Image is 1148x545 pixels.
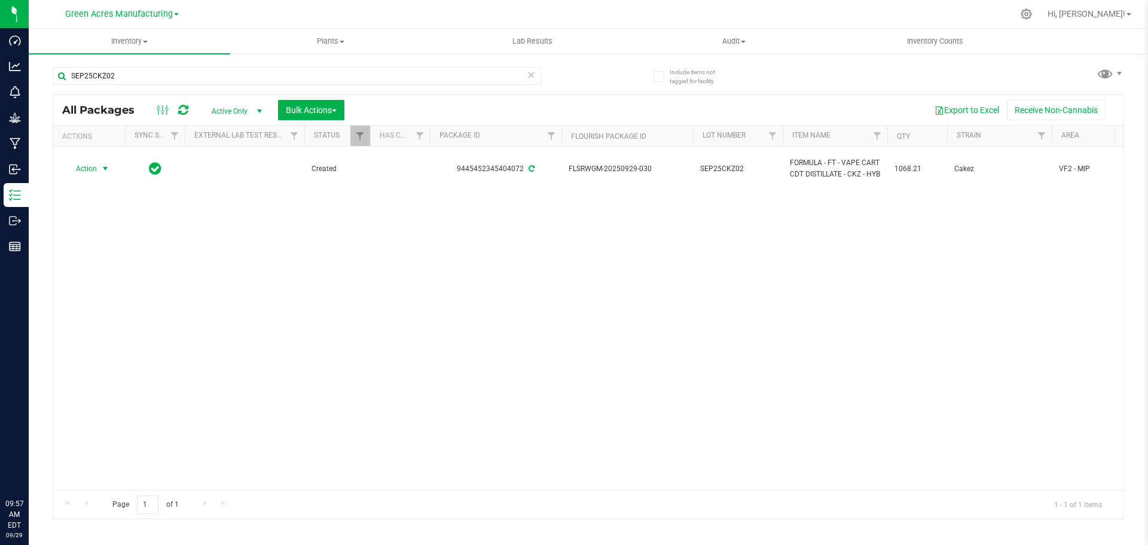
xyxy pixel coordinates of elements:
button: Bulk Actions [278,100,344,120]
p: 09/29 [5,531,23,540]
p: 09:57 AM EDT [5,498,23,531]
a: Lab Results [432,29,633,54]
a: Package ID [439,131,480,139]
a: Status [314,131,340,139]
a: Plants [230,29,432,54]
div: Actions [62,132,120,141]
span: FORMULA - FT - VAPE CART CDT DISTILLATE - CKZ - HYB [790,157,880,180]
span: FLSRWGM-20250929-030 [569,163,686,175]
div: 9445452345404072 [428,163,563,175]
span: 1068.21 [894,163,940,175]
a: Lot Number [703,131,746,139]
span: select [98,160,113,177]
button: Receive Non-Cannabis [1007,100,1106,120]
span: All Packages [62,103,146,117]
a: External Lab Test Result [194,131,288,139]
a: Sync Status [135,131,181,139]
input: Search Package ID, Item Name, SKU, Lot or Part Number... [53,67,541,85]
a: Filter [763,126,783,146]
a: Filter [1032,126,1052,146]
a: Item Name [792,131,831,139]
a: Filter [350,126,370,146]
span: Green Acres Manufacturing [65,9,173,19]
span: Clear [527,67,535,83]
span: VF2 - MIP [1059,163,1134,175]
inline-svg: Outbound [9,215,21,227]
a: Filter [165,126,185,146]
inline-svg: Manufacturing [9,138,21,150]
span: Inventory [29,36,230,47]
th: Has COA [370,126,430,147]
span: Created [312,163,363,175]
inline-svg: Reports [9,240,21,252]
a: Flourish Package ID [571,132,646,141]
span: Hi, [PERSON_NAME]! [1048,9,1125,19]
span: Action [65,160,97,177]
span: Bulk Actions [286,105,337,115]
span: Plants [231,36,431,47]
input: 1 [137,495,158,514]
inline-svg: Analytics [9,60,21,72]
span: Cakez [954,163,1045,175]
a: Filter [542,126,561,146]
span: Page of 1 [102,495,188,514]
inline-svg: Grow [9,112,21,124]
inline-svg: Inventory [9,189,21,201]
inline-svg: Inbound [9,163,21,175]
a: Area [1061,131,1079,139]
a: Filter [868,126,887,146]
a: Inventory [29,29,230,54]
span: Include items not tagged for facility [670,68,729,86]
span: Audit [634,36,834,47]
div: Manage settings [1019,8,1034,20]
span: 1 - 1 of 1 items [1045,495,1112,513]
span: Lab Results [496,36,569,47]
a: Strain [957,131,981,139]
inline-svg: Monitoring [9,86,21,98]
a: Inventory Counts [835,29,1036,54]
a: Qty [897,132,910,141]
span: Sync from Compliance System [527,165,535,173]
a: Filter [285,126,304,146]
span: In Sync [149,160,161,177]
a: Audit [633,29,835,54]
button: Export to Excel [927,100,1007,120]
inline-svg: Dashboard [9,35,21,47]
span: SEP25CKZ02 [700,163,775,175]
span: Inventory Counts [891,36,979,47]
a: Filter [410,126,430,146]
iframe: Resource center [12,449,48,485]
